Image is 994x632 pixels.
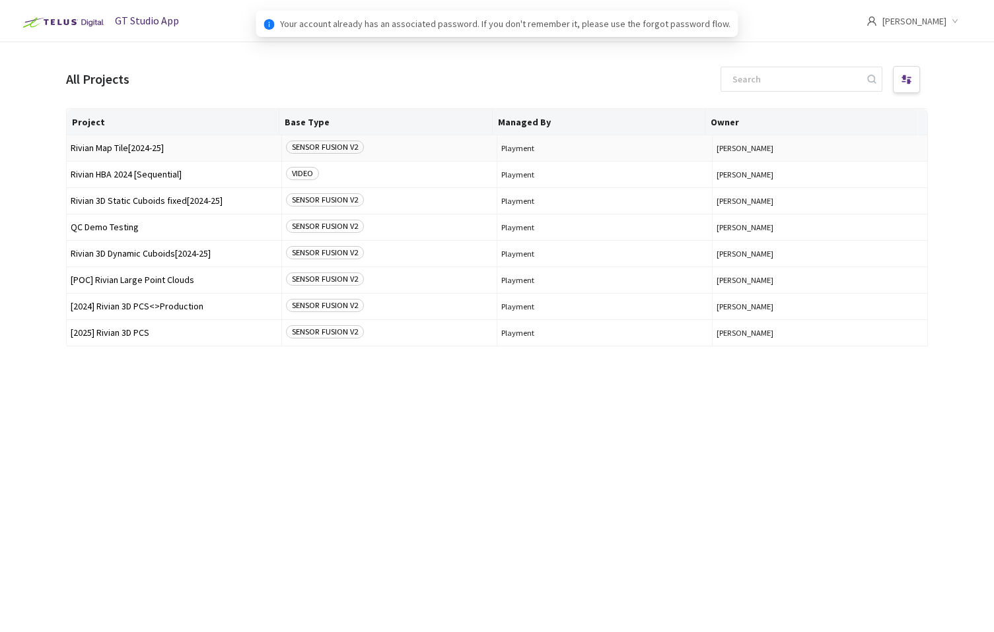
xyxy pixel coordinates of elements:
[286,193,364,206] span: SENSOR FUSION V2
[286,272,364,286] span: SENSOR FUSION V2
[717,275,923,285] span: [PERSON_NAME]
[71,249,277,259] span: Rivian 3D Dynamic Cuboids[2024-25]
[16,12,108,33] img: Telus
[867,16,877,26] span: user
[71,275,277,285] span: [POC] Rivian Large Point Clouds
[286,246,364,259] span: SENSOR FUSION V2
[67,109,279,135] th: Project
[501,249,708,259] span: Playment
[501,170,708,179] span: Playment
[952,18,958,24] span: down
[71,222,277,232] span: QC Demo Testing
[286,141,364,154] span: SENSOR FUSION V2
[717,222,923,232] span: [PERSON_NAME]
[717,143,923,153] span: [PERSON_NAME]
[286,299,364,312] span: SENSOR FUSION V2
[717,170,923,179] span: [PERSON_NAME]
[279,109,492,135] th: Base Type
[71,328,277,338] span: [2025] Rivian 3D PCS
[71,170,277,179] span: Rivian HBA 2024 [Sequential]
[280,16,730,31] span: Your account already has an associated password. If you don't remember it, please use the forgot ...
[717,328,923,338] span: [PERSON_NAME]
[286,167,319,180] span: VIDEO
[501,222,708,232] span: Playment
[115,14,179,27] span: GT Studio App
[493,109,705,135] th: Managed By
[501,301,708,311] span: Playment
[501,275,708,285] span: Playment
[71,143,277,153] span: Rivian Map Tile[2024-25]
[286,220,364,233] span: SENSOR FUSION V2
[264,19,275,30] span: info-circle
[501,328,708,338] span: Playment
[725,67,865,91] input: Search
[717,249,923,259] span: [PERSON_NAME]
[717,301,923,311] span: [PERSON_NAME]
[705,109,918,135] th: Owner
[501,196,708,206] span: Playment
[66,69,129,89] div: All Projects
[286,325,364,338] span: SENSOR FUSION V2
[717,196,923,206] span: [PERSON_NAME]
[71,196,277,206] span: Rivian 3D Static Cuboids fixed[2024-25]
[71,301,277,311] span: [2024] Rivian 3D PCS<>Production
[501,143,708,153] span: Playment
